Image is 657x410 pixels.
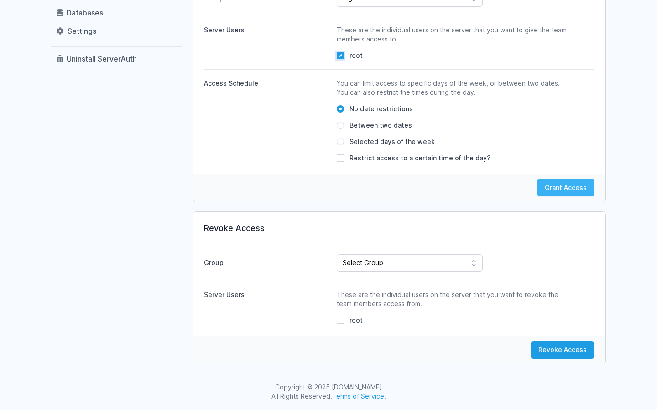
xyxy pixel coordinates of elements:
[337,290,570,308] p: These are the individual users on the server that you want to revoke the team members access from.
[204,79,329,88] div: Access Schedule
[204,255,329,272] label: Group
[337,26,570,44] p: These are the individual users on the server that you want to give the team members access to.
[51,5,182,21] a: Databases
[349,51,363,60] span: root
[204,290,329,299] div: Server Users
[349,137,435,146] span: Selected days of the week
[337,79,570,97] p: You can limit access to specific days of the week, or between two dates. You can also restrict th...
[67,8,103,17] span: Databases
[531,341,594,359] button: Revoke Access
[204,26,329,35] div: Server Users
[51,23,182,39] a: Settings
[67,54,137,63] span: Uninstall ServerAuth
[537,179,594,196] button: Grant Access
[51,51,182,67] a: Uninstall ServerAuth
[332,392,384,400] a: Terms of Service
[68,26,96,36] span: Settings
[349,104,413,113] span: No date restrictions
[349,121,412,130] span: Between two dates
[349,316,363,325] span: root
[349,154,490,163] span: Restrict access to a certain time of the day?
[204,223,594,234] h3: Revoke Access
